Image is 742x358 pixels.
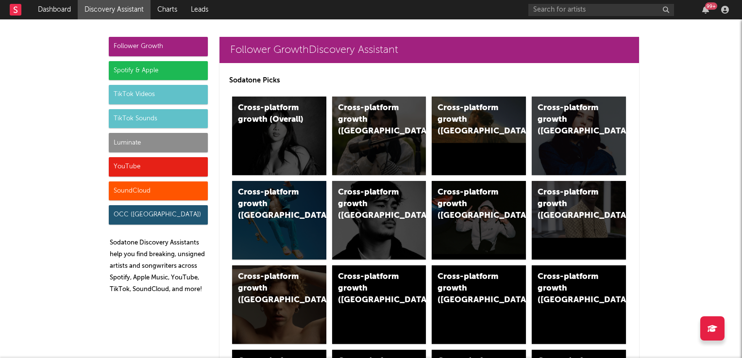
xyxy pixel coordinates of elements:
div: Cross-platform growth ([GEOGRAPHIC_DATA]) [238,271,304,306]
div: Follower Growth [109,37,208,56]
p: Sodatone Discovery Assistants help you find breaking, unsigned artists and songwriters across Spo... [110,237,208,295]
div: Cross-platform growth ([GEOGRAPHIC_DATA]) [438,102,504,137]
div: Cross-platform growth ([GEOGRAPHIC_DATA]) [438,271,504,306]
div: Spotify & Apple [109,61,208,81]
a: Cross-platform growth ([GEOGRAPHIC_DATA]) [332,97,426,175]
div: Cross-platform growth ([GEOGRAPHIC_DATA]/GSA) [438,187,504,222]
a: Cross-platform growth ([GEOGRAPHIC_DATA]) [332,265,426,344]
a: Cross-platform growth ([GEOGRAPHIC_DATA]) [532,181,626,260]
p: Sodatone Picks [229,75,629,86]
div: YouTube [109,157,208,177]
div: Cross-platform growth ([GEOGRAPHIC_DATA]) [538,102,604,137]
a: Cross-platform growth ([GEOGRAPHIC_DATA]) [332,181,426,260]
div: OCC ([GEOGRAPHIC_DATA]) [109,205,208,225]
div: Cross-platform growth (Overall) [238,102,304,126]
div: Cross-platform growth ([GEOGRAPHIC_DATA]) [538,187,604,222]
a: Follower GrowthDiscovery Assistant [219,37,639,63]
a: Cross-platform growth ([GEOGRAPHIC_DATA]) [232,265,326,344]
a: Cross-platform growth ([GEOGRAPHIC_DATA]) [232,181,326,260]
input: Search for artists [528,4,674,16]
div: TikTok Sounds [109,109,208,129]
button: 99+ [702,6,709,14]
div: Cross-platform growth ([GEOGRAPHIC_DATA]) [538,271,604,306]
div: Cross-platform growth ([GEOGRAPHIC_DATA]) [238,187,304,222]
a: Cross-platform growth ([GEOGRAPHIC_DATA]) [432,97,526,175]
a: Cross-platform growth ([GEOGRAPHIC_DATA]) [432,265,526,344]
div: Cross-platform growth ([GEOGRAPHIC_DATA]) [338,271,404,306]
div: Cross-platform growth ([GEOGRAPHIC_DATA]) [338,102,404,137]
a: Cross-platform growth ([GEOGRAPHIC_DATA]) [532,97,626,175]
div: SoundCloud [109,181,208,201]
div: Cross-platform growth ([GEOGRAPHIC_DATA]) [338,187,404,222]
div: Luminate [109,133,208,152]
a: Cross-platform growth ([GEOGRAPHIC_DATA]) [532,265,626,344]
div: 99 + [705,2,717,10]
div: TikTok Videos [109,85,208,104]
a: Cross-platform growth (Overall) [232,97,326,175]
a: Cross-platform growth ([GEOGRAPHIC_DATA]/GSA) [432,181,526,260]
